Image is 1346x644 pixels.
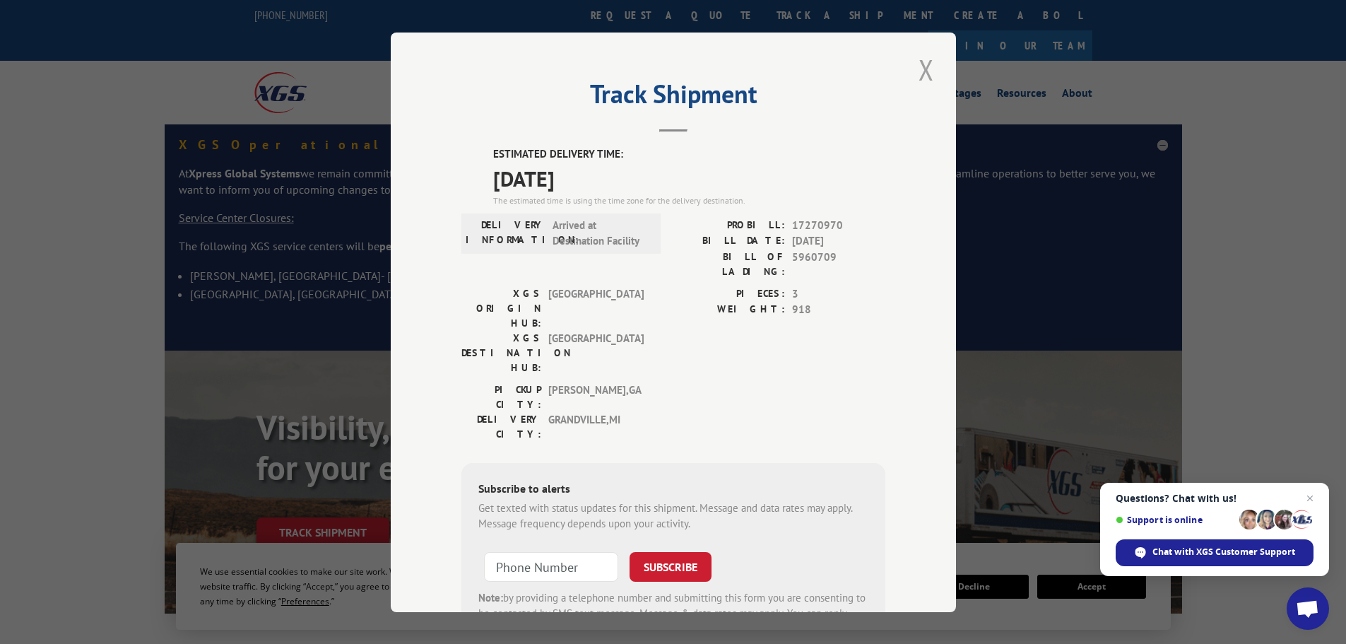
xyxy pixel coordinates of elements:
[673,286,785,302] label: PIECES:
[461,84,885,111] h2: Track Shipment
[478,479,868,500] div: Subscribe to alerts
[914,50,938,89] button: Close modal
[792,302,885,318] span: 918
[1116,515,1234,525] span: Support is online
[461,382,541,411] label: PICKUP CITY:
[673,217,785,233] label: PROBILL:
[461,330,541,375] label: XGS DESTINATION HUB:
[548,382,644,411] span: [PERSON_NAME] , GA
[792,233,885,250] span: [DATE]
[630,551,712,581] button: SUBSCRIBE
[553,217,648,249] span: Arrived at Destination Facility
[548,411,644,441] span: GRANDVILLE , MI
[478,500,868,532] div: Get texted with status updates for this shipment. Message and data rates may apply. Message frequ...
[478,590,868,638] div: by providing a telephone number and submitting this form you are consenting to be contacted by SM...
[792,249,885,279] span: 5960709
[792,217,885,233] span: 17270970
[548,330,644,375] span: [GEOGRAPHIC_DATA]
[493,194,885,206] div: The estimated time is using the time zone for the delivery destination.
[461,286,541,330] label: XGS ORIGIN HUB:
[673,249,785,279] label: BILL OF LADING:
[493,146,885,163] label: ESTIMATED DELIVERY TIME:
[673,302,785,318] label: WEIGHT:
[548,286,644,330] span: [GEOGRAPHIC_DATA]
[493,162,885,194] span: [DATE]
[792,286,885,302] span: 3
[1116,493,1313,504] span: Questions? Chat with us!
[673,233,785,250] label: BILL DATE:
[461,411,541,441] label: DELIVERY CITY:
[1116,539,1313,566] span: Chat with XGS Customer Support
[1287,587,1329,630] a: Open chat
[484,551,618,581] input: Phone Number
[466,217,545,249] label: DELIVERY INFORMATION:
[1152,546,1295,558] span: Chat with XGS Customer Support
[478,590,503,604] strong: Note:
